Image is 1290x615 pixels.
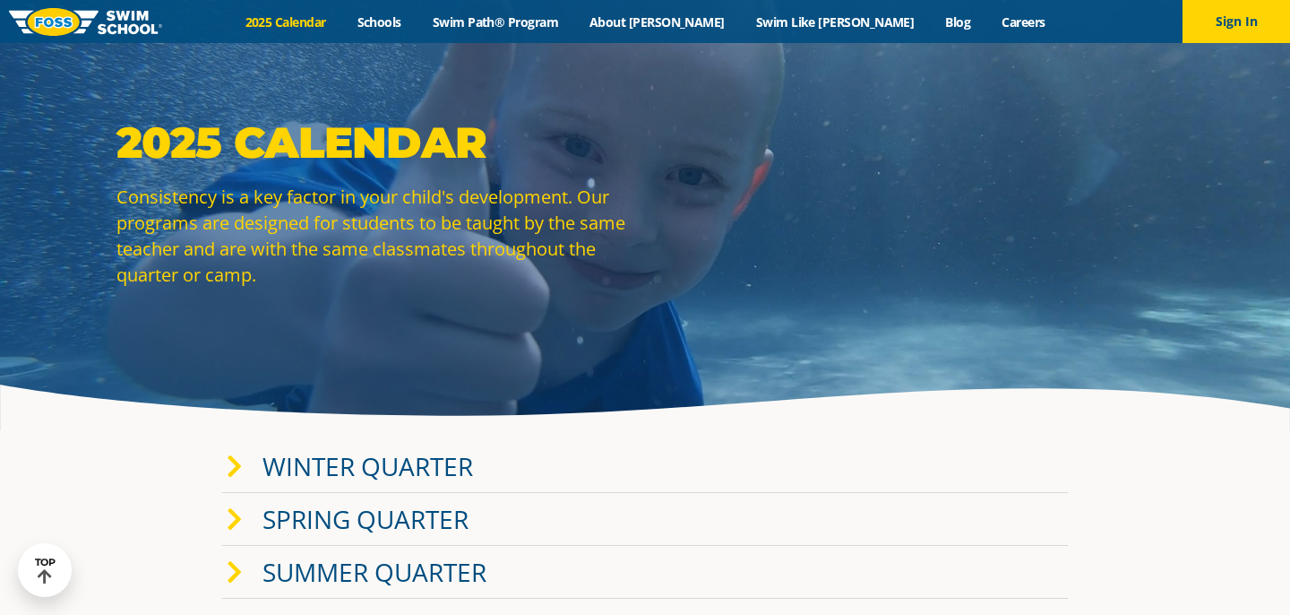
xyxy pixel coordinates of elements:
a: About [PERSON_NAME] [574,13,741,30]
a: Blog [930,13,986,30]
strong: 2025 Calendar [116,117,486,169]
a: Schools [341,13,417,30]
a: Swim Path® Program [417,13,573,30]
a: 2025 Calendar [229,13,341,30]
img: FOSS Swim School Logo [9,8,162,36]
div: TOP [35,557,56,585]
a: Careers [986,13,1061,30]
a: Summer Quarter [262,555,486,589]
a: Spring Quarter [262,502,469,536]
p: Consistency is a key factor in your child's development. Our programs are designed for students t... [116,184,636,288]
a: Swim Like [PERSON_NAME] [740,13,930,30]
a: Winter Quarter [262,449,473,483]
